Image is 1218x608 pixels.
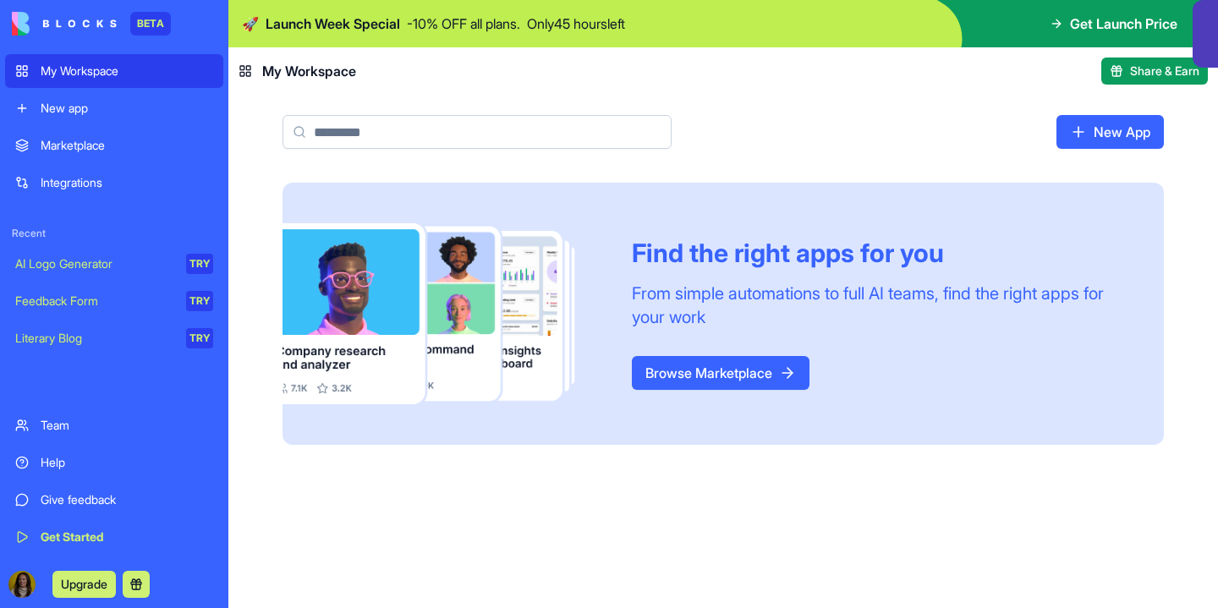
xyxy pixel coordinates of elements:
[41,529,213,545] div: Get Started
[52,571,116,598] button: Upgrade
[5,247,223,281] a: AI Logo GeneratorTRY
[186,291,213,311] div: TRY
[12,12,171,36] a: BETA
[186,254,213,274] div: TRY
[5,129,223,162] a: Marketplace
[5,54,223,88] a: My Workspace
[1070,14,1177,34] span: Get Launch Price
[242,14,259,34] span: 🚀
[1130,63,1199,79] span: Share & Earn
[12,12,117,36] img: logo
[41,100,213,117] div: New app
[41,174,213,191] div: Integrations
[130,12,171,36] div: BETA
[52,575,116,592] a: Upgrade
[632,238,1123,268] div: Find the right apps for you
[5,446,223,479] a: Help
[5,321,223,355] a: Literary BlogTRY
[266,14,400,34] span: Launch Week Special
[1101,58,1208,85] button: Share & Earn
[15,255,174,272] div: AI Logo Generator
[407,14,520,34] p: - 10 % OFF all plans.
[41,454,213,471] div: Help
[1056,115,1164,149] a: New App
[41,417,213,434] div: Team
[5,166,223,200] a: Integrations
[527,14,625,34] p: Only 45 hours left
[632,282,1123,329] div: From simple automations to full AI teams, find the right apps for your work
[5,284,223,318] a: Feedback FormTRY
[5,91,223,125] a: New app
[632,356,809,390] a: Browse Marketplace
[262,61,356,81] span: My Workspace
[5,408,223,442] a: Team
[5,483,223,517] a: Give feedback
[5,227,223,240] span: Recent
[283,223,605,404] img: Frame_181_egmpey.png
[41,491,213,508] div: Give feedback
[41,137,213,154] div: Marketplace
[15,293,174,309] div: Feedback Form
[186,328,213,348] div: TRY
[5,520,223,554] a: Get Started
[15,330,174,347] div: Literary Blog
[8,571,36,598] img: ACg8ocK7ErhNhbEzKnss0EuIBSs3rJ7MoaZxzcR1lYV9QOq8JbUvPd8=s96-c
[41,63,213,79] div: My Workspace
